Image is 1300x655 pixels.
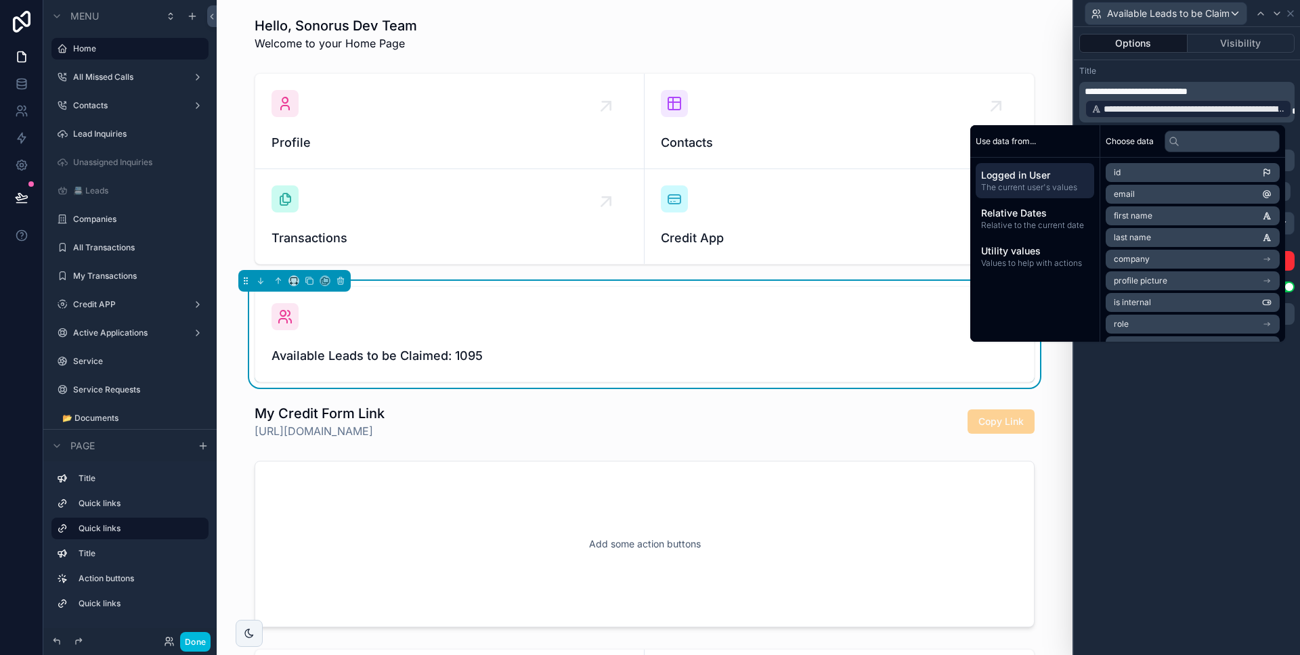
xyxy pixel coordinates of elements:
[73,157,200,168] label: Unassigned Inquiries
[981,258,1089,269] span: Values to help with actions
[73,214,200,225] label: Companies
[79,548,198,559] label: Title
[73,299,181,310] label: Credit APP
[79,598,198,609] label: Quick links
[73,271,200,281] label: My Transactions
[1079,66,1096,76] label: Title
[73,384,200,395] label: Service Requests
[73,185,200,196] label: 📇 Leads
[976,136,1036,147] span: Use data from...
[272,346,1018,365] span: Available Leads to be Claimed: 1095
[981,206,1089,220] span: Relative Dates
[1188,34,1295,53] button: Visibility
[70,9,99,23] span: Menu
[73,100,181,111] label: Contacts
[1079,34,1188,53] button: Options
[1106,136,1154,147] span: Choose data
[73,242,200,253] label: All Transactions
[73,327,181,338] label: Active Applications
[70,439,95,453] span: Page
[970,158,1100,279] div: scrollable content
[1079,82,1295,122] div: scrollable content
[981,168,1089,182] span: Logged in User
[43,461,217,628] div: scrollable content
[1107,7,1229,20] span: Available Leads to be Claimed: { user.countLeadsFromAaaUsersFromAvailableLeadsToBeClaimed }
[180,632,211,652] button: Done
[981,220,1089,231] span: Relative to the current date
[62,413,200,424] label: 📂 Documents
[981,244,1089,258] span: Utility values
[79,573,198,584] label: Action buttons
[79,498,198,509] label: Quick links
[73,72,181,83] label: All Missed Calls
[73,43,200,54] label: Home
[981,182,1089,193] span: The current user's values
[79,523,198,534] label: Quick links
[73,129,200,139] label: Lead Inquiries
[79,473,198,484] label: Title
[73,356,200,367] label: Service
[255,287,1034,382] a: Available Leads to be Claimed: 1095
[1085,2,1247,25] button: Available Leads to be Claimed: { user.countLeadsFromAaaUsersFromAvailableLeadsToBeClaimed }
